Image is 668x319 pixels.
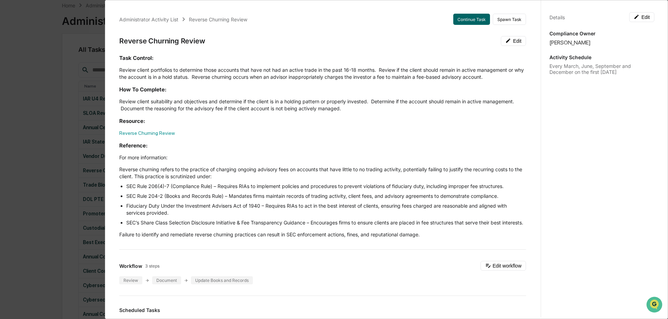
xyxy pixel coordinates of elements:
[191,276,253,284] div: Update Books and Records
[152,276,181,284] div: Document
[119,56,127,64] button: Start new chat
[453,14,490,25] button: Continue Task
[119,231,526,238] p: Failure to identify and remediate reverse churning practices can result in SEC enforcement action...
[119,166,526,180] p: Reverse churning refers to the practice of charging ongoing advisory fees on accounts that have l...
[14,88,45,95] span: Preclearance
[126,183,526,190] li: SEC Rule 206(4)-7 (Compliance Rule) – Requires RIAs to implement policies and procedures to preve...
[70,119,85,124] span: Pylon
[119,55,154,61] strong: Task Control:
[119,154,526,161] p: For more information:
[549,39,654,46] div: [PERSON_NAME]
[7,89,13,95] div: 🖐️
[48,85,90,98] a: 🗄️Attestations
[7,54,20,66] img: 1746055101610-c473b297-6a78-478c-a979-82029cc54cd1
[493,14,526,25] button: Spawn Task
[119,307,526,313] h3: Scheduled Tasks
[49,118,85,124] a: Powered byPylon
[549,30,654,36] p: Compliance Owner
[549,14,565,20] div: Details
[119,86,166,93] strong: How To Complete:
[126,193,526,200] li: SEC Rule 204-2 (Books and Records Rule) – Mandates firms maintain records of trading activity, cl...
[119,98,526,112] p: Review client suitability and objectives and determine if the client is in a holding pattern or p...
[51,89,56,95] div: 🗄️
[119,16,178,22] div: Administrator Activity List
[58,88,87,95] span: Attestations
[549,63,654,75] div: Every March, June, September and December on the first [DATE]
[119,130,175,136] a: Reverse Churning Review
[24,54,115,61] div: Start new chat
[119,118,145,124] strong: Resource:
[501,36,526,46] button: Edit
[189,16,247,22] div: Reverse Churning Review
[24,61,88,66] div: We're available if you need us!
[119,142,148,149] strong: Reference:
[119,37,205,45] div: Reverse Churning Review
[145,263,159,269] span: 3 steps
[14,102,44,109] span: Data Lookup
[7,102,13,108] div: 🔎
[119,263,142,269] span: Workflow
[119,276,142,284] div: Review
[126,202,526,216] li: Fiduciary Duty Under the Investment Advisers Act of 1940 – Requires RIAs to act in the best inter...
[629,12,654,22] button: Edit
[549,54,654,60] p: Activity Schedule
[4,85,48,98] a: 🖐️Preclearance
[481,261,526,271] button: Edit workflow
[7,15,127,26] p: How can we help?
[126,219,526,226] li: SEC’s Share Class Selection Disclosure Initiative & Fee Transparency Guidance – Encourages firms ...
[646,296,665,315] iframe: Open customer support
[4,99,47,111] a: 🔎Data Lookup
[119,67,526,81] p: Review client portfolios to determine those accounts that have not had an active trade in the pas...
